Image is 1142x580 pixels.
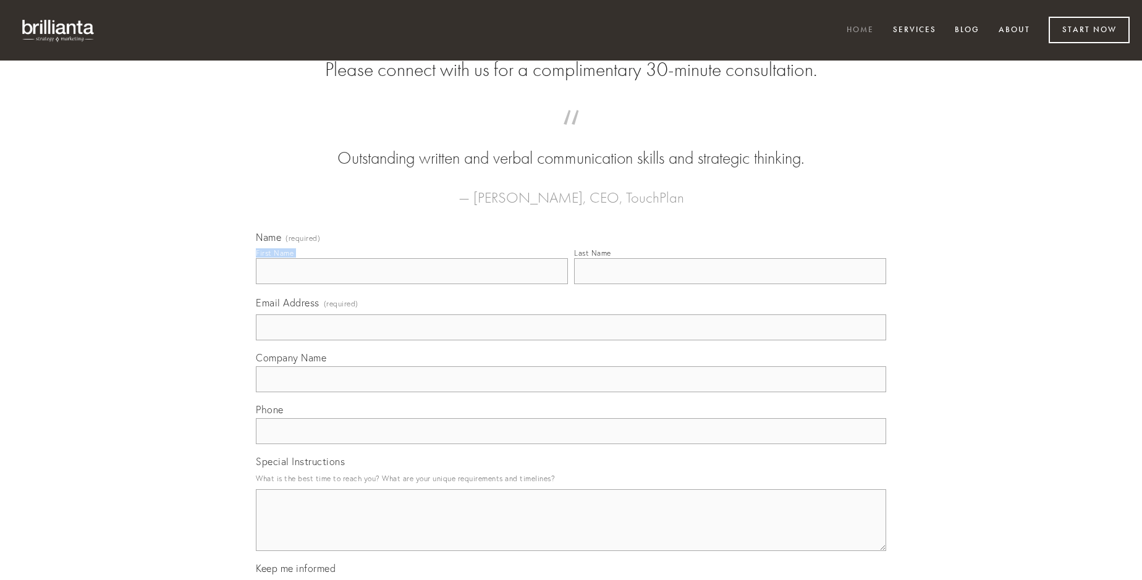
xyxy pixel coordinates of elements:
[574,248,611,258] div: Last Name
[885,20,944,41] a: Services
[1049,17,1130,43] a: Start Now
[947,20,988,41] a: Blog
[256,562,336,574] span: Keep me informed
[324,295,358,312] span: (required)
[12,12,105,48] img: brillianta - research, strategy, marketing
[839,20,882,41] a: Home
[256,351,326,364] span: Company Name
[276,122,866,170] blockquote: Outstanding written and verbal communication skills and strategic thinking.
[276,122,866,146] span: “
[285,235,320,242] span: (required)
[256,455,345,468] span: Special Instructions
[256,296,319,309] span: Email Address
[276,170,866,210] figcaption: — [PERSON_NAME], CEO, TouchPlan
[991,20,1038,41] a: About
[256,403,284,416] span: Phone
[256,231,281,243] span: Name
[256,470,886,487] p: What is the best time to reach you? What are your unique requirements and timelines?
[256,58,886,82] h2: Please connect with us for a complimentary 30-minute consultation.
[256,248,294,258] div: First Name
